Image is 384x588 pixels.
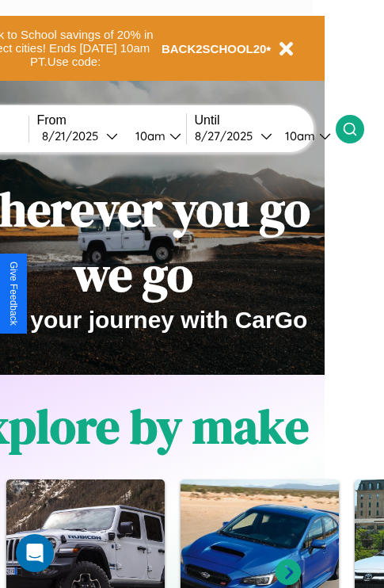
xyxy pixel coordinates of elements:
div: Open Intercom Messenger [16,534,54,572]
button: 8/21/2025 [37,128,123,144]
div: 8 / 27 / 2025 [195,128,260,143]
div: 10am [277,128,319,143]
b: BACK2SCHOOL20 [162,42,267,55]
div: 8 / 21 / 2025 [42,128,106,143]
div: Give Feedback [8,262,19,326]
div: 10am [127,128,169,143]
label: Until [195,113,336,128]
button: 10am [272,128,336,144]
button: 10am [123,128,186,144]
label: From [37,113,186,128]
